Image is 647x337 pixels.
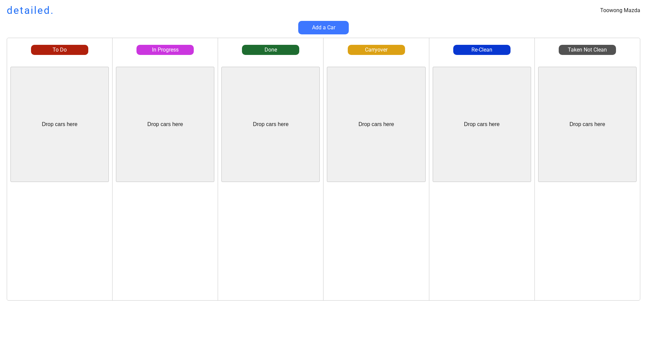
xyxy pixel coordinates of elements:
div: Drop cars here [253,121,288,128]
div: Carryover [348,46,405,54]
button: Add a Car [298,21,349,34]
div: Drop cars here [569,121,605,128]
div: To Do [31,46,88,54]
h1: detailed. [7,3,54,18]
div: In Progress [136,46,194,54]
div: Drop cars here [359,121,394,128]
div: Taken Not Clean [559,46,616,54]
div: Drop cars here [42,121,78,128]
div: Re-Clean [453,46,511,54]
div: Drop cars here [464,121,500,128]
div: Toowong Mazda [600,7,640,14]
div: Done [242,46,299,54]
div: Drop cars here [147,121,183,128]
